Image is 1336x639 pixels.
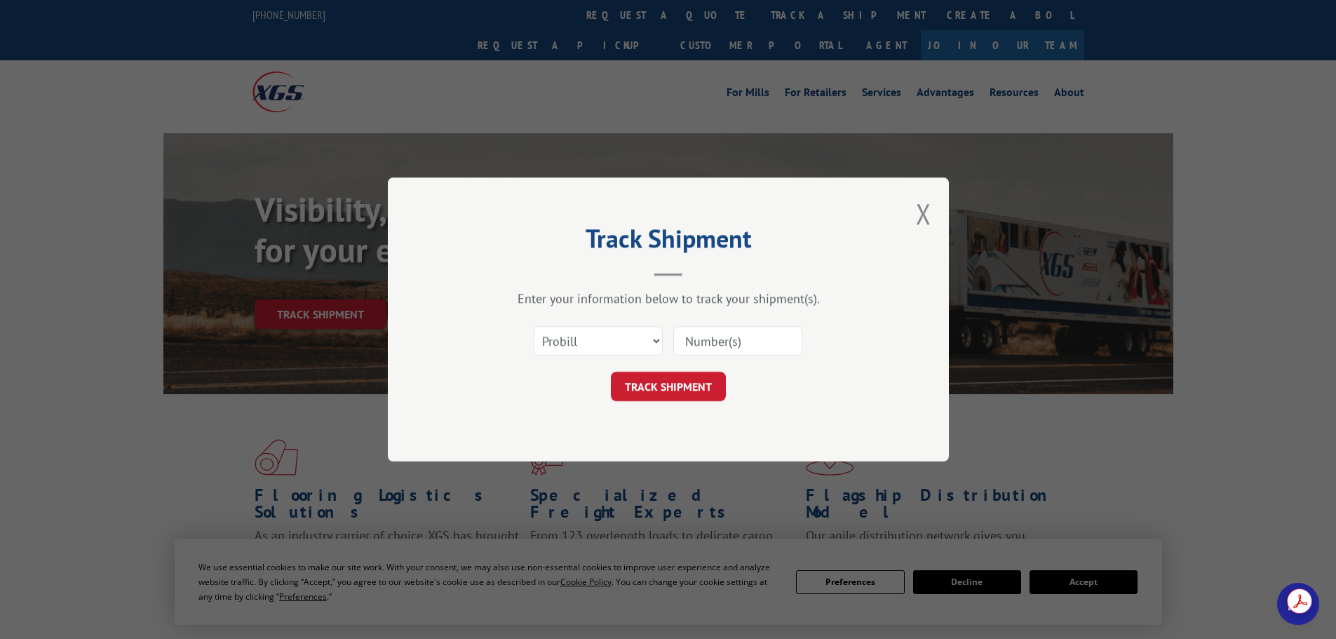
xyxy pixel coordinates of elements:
a: Open chat [1277,583,1319,625]
div: Enter your information below to track your shipment(s). [458,290,879,307]
h2: Track Shipment [458,229,879,255]
button: TRACK SHIPMENT [611,372,726,401]
input: Number(s) [673,326,802,356]
button: Close modal [916,195,931,232]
